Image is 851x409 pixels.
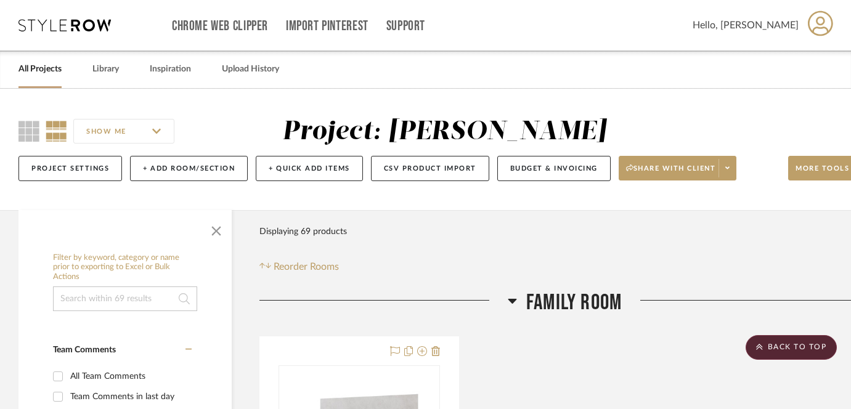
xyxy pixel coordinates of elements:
a: Library [92,61,119,78]
span: Reorder Rooms [274,259,339,274]
span: Family Room [526,290,622,316]
div: Team Comments in last day [70,387,189,407]
a: All Projects [18,61,62,78]
button: Budget & Invoicing [497,156,611,181]
button: Reorder Rooms [259,259,339,274]
div: Project: [PERSON_NAME] [282,119,606,145]
a: Import Pinterest [286,21,368,31]
button: + Quick Add Items [256,156,363,181]
h6: Filter by keyword, category or name prior to exporting to Excel or Bulk Actions [53,253,197,282]
span: Hello, [PERSON_NAME] [693,18,799,33]
scroll-to-top-button: BACK TO TOP [746,335,837,360]
button: + Add Room/Section [130,156,248,181]
a: Inspiration [150,61,191,78]
div: All Team Comments [70,366,189,386]
span: Team Comments [53,346,116,354]
button: Close [204,216,229,241]
button: CSV Product Import [371,156,489,181]
button: Share with client [619,156,737,180]
button: Project Settings [18,156,122,181]
a: Support [386,21,425,31]
div: Displaying 69 products [259,219,347,244]
a: Chrome Web Clipper [172,21,268,31]
input: Search within 69 results [53,286,197,311]
a: Upload History [222,61,279,78]
span: More tools [796,164,849,182]
span: Share with client [626,164,716,182]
